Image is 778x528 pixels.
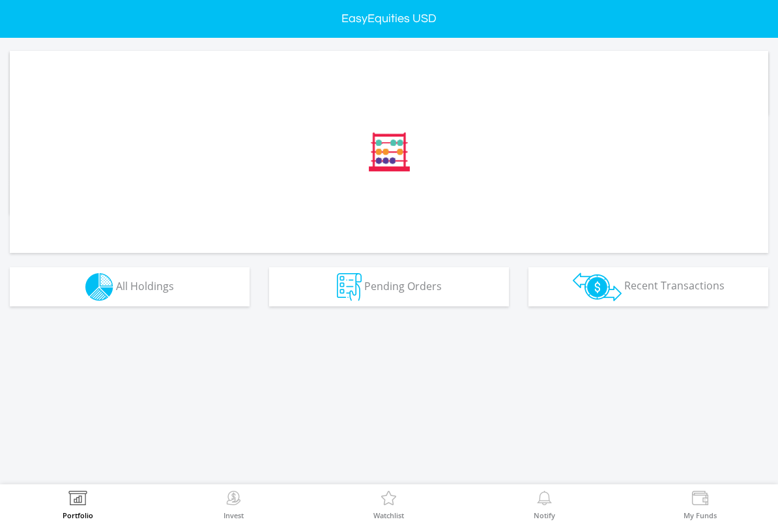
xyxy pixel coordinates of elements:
span: All Holdings [116,278,174,293]
span: Recent Transactions [624,278,725,293]
a: Invest [223,491,244,519]
label: Notify [534,512,555,519]
label: Portfolio [63,512,93,519]
img: View Portfolio [68,491,88,509]
span: Pending Orders [364,278,442,293]
a: Notify [534,491,555,519]
img: Invest Now [223,491,244,509]
button: Recent Transactions [528,267,768,306]
button: All Holdings [10,267,250,306]
img: View Funds [690,491,710,509]
button: Pending Orders [269,267,509,306]
label: Watchlist [373,512,404,519]
img: holdings-wht.png [85,273,113,301]
img: Watchlist [379,491,399,509]
img: pending_instructions-wht.png [337,273,362,301]
a: Portfolio [63,491,93,519]
label: Invest [223,512,244,519]
img: transactions-zar-wht.png [573,272,622,301]
label: My Funds [684,512,717,519]
a: My Funds [684,491,717,519]
a: Watchlist [373,491,404,519]
img: View Notifications [534,491,555,509]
